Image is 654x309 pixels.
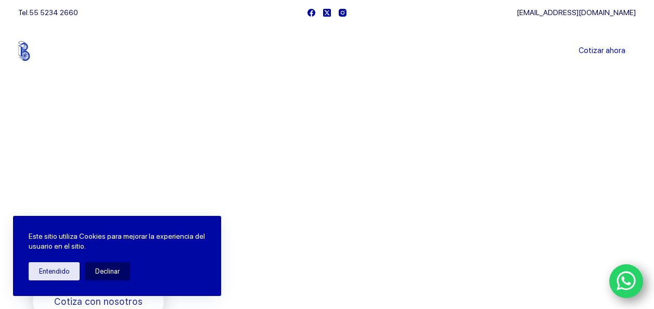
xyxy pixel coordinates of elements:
span: Bienvenido a Balerytodo® [33,155,166,168]
button: Declinar [85,262,130,280]
a: Cotizar ahora [568,41,636,61]
a: 55 5234 2660 [29,8,78,17]
a: [EMAIL_ADDRESS][DOMAIN_NAME] [517,8,636,17]
a: Instagram [339,9,347,17]
button: Entendido [29,262,80,280]
span: Tel. [18,8,78,17]
span: Somos los doctores de la industria [33,177,331,249]
a: Facebook [307,9,315,17]
a: X (Twitter) [323,9,331,17]
a: WhatsApp [609,264,644,299]
p: Este sitio utiliza Cookies para mejorar la experiencia del usuario en el sitio. [29,231,206,252]
img: Balerytodo [18,41,83,61]
nav: Menu Principal [204,25,450,77]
